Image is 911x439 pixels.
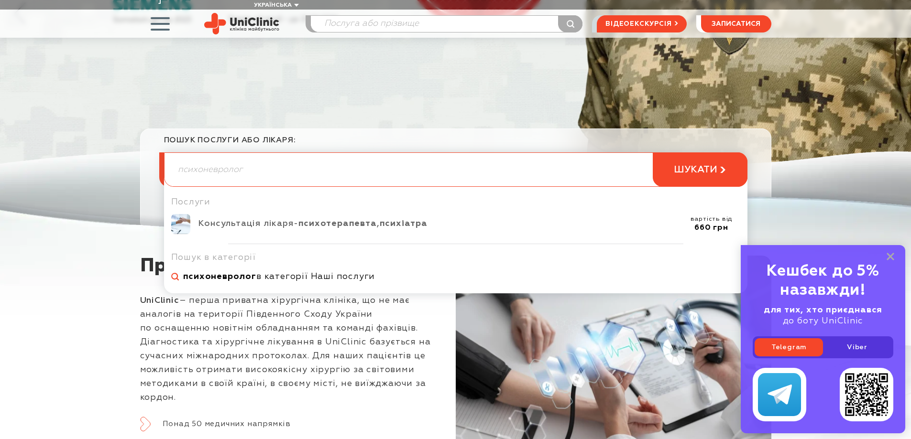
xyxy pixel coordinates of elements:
[171,271,740,282] a: психоневрологв категорії Наші послуги
[171,197,740,208] div: Послуги
[204,13,279,34] img: Uniclinic
[140,256,258,291] div: Про клініку
[683,215,740,223] div: вартість від
[597,15,686,32] a: відеоекскурсія
[298,219,377,228] b: психотерапевта
[140,296,179,305] strong: UniСlinic
[164,136,747,152] div: пошук послуги або лікаря:
[380,219,428,228] b: психіатра
[764,306,882,314] b: для тих, хто приєднався
[252,2,299,9] button: Українська
[755,338,823,356] a: Telegram
[254,2,292,8] span: Українська
[753,262,893,300] div: Кешбек до 5% назавжди!
[683,223,740,233] div: 660 грн
[311,16,582,32] input: Послуга або прізвище
[674,164,717,176] span: шукати
[183,271,740,282] span: в категорії Наші послуги
[701,15,771,32] button: записатися
[823,338,891,356] a: Viber
[653,152,747,187] button: шукати
[605,16,671,32] span: відеоекскурсія
[712,21,760,27] span: записатися
[171,214,190,234] img: Консультація лікаря-психотерапевта, психіатра
[198,218,683,229] div: Консультація лікаря- ,
[753,305,893,327] div: до боту UniClinic
[171,214,740,234] a: Консультація лікаря-психотерапевта, психіатра Консультація лікаря-психотерапевта,психіатра вартіс...
[183,272,256,281] b: психоневролог
[165,153,747,186] input: Послуга або прізвище
[171,244,740,268] div: Пошук в категорії
[140,296,431,402] span: – перша приватна хірургічна клініка, що не має аналогів на території Південного Сходу України по ...
[140,417,291,431] a: Понад 50 медичних напрямків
